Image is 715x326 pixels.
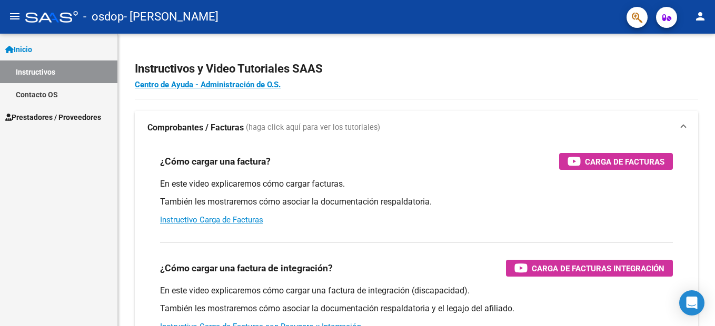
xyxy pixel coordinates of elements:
h3: ¿Cómo cargar una factura? [160,154,271,169]
h3: ¿Cómo cargar una factura de integración? [160,261,333,276]
div: Open Intercom Messenger [679,290,704,315]
h2: Instructivos y Video Tutoriales SAAS [135,59,698,79]
span: - [PERSON_NAME] [124,5,219,28]
p: También les mostraremos cómo asociar la documentación respaldatoria. [160,196,673,208]
span: Carga de Facturas Integración [532,262,664,275]
button: Carga de Facturas [559,153,673,170]
button: Carga de Facturas Integración [506,260,673,277]
p: En este video explicaremos cómo cargar facturas. [160,178,673,190]
a: Centro de Ayuda - Administración de O.S. [135,80,281,89]
mat-expansion-panel-header: Comprobantes / Facturas (haga click aquí para ver los tutoriales) [135,111,698,145]
span: Carga de Facturas [585,155,664,168]
strong: Comprobantes / Facturas [147,122,244,134]
span: Prestadores / Proveedores [5,111,101,123]
p: En este video explicaremos cómo cargar una factura de integración (discapacidad). [160,285,673,297]
mat-icon: menu [8,10,21,23]
a: Instructivo Carga de Facturas [160,215,263,225]
mat-icon: person [694,10,707,23]
span: - osdop [83,5,124,28]
p: También les mostraremos cómo asociar la documentación respaldatoria y el legajo del afiliado. [160,303,673,314]
span: Inicio [5,44,32,55]
span: (haga click aquí para ver los tutoriales) [246,122,380,134]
